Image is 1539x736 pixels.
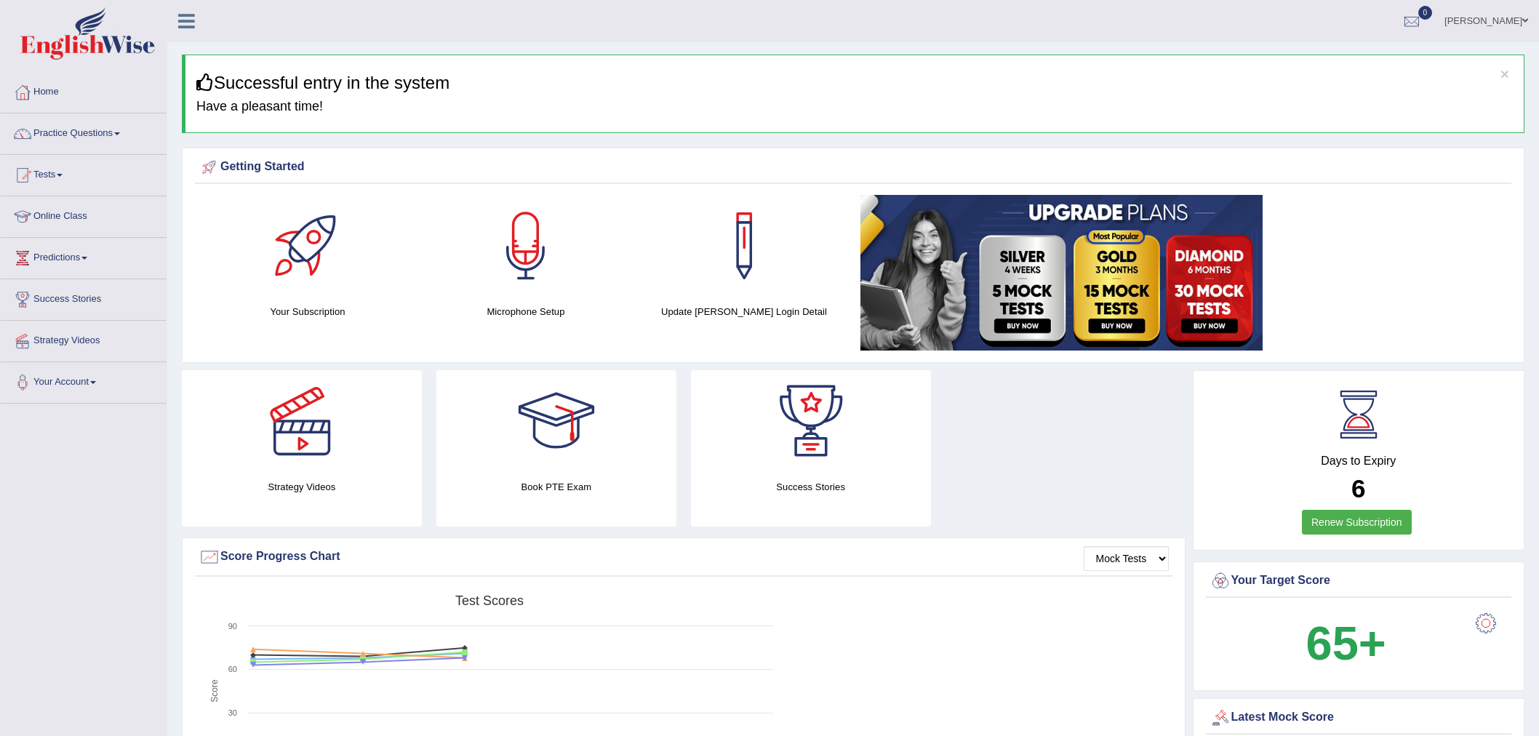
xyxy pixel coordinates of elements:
div: Getting Started [199,156,1508,178]
tspan: Score [209,679,220,703]
h4: Strategy Videos [182,479,422,495]
h4: Microphone Setup [424,304,628,319]
a: Practice Questions [1,113,167,150]
div: Your Target Score [1210,570,1508,592]
a: Predictions [1,238,167,274]
b: 65+ [1306,617,1386,670]
h4: Book PTE Exam [436,479,676,495]
div: Latest Mock Score [1210,707,1508,729]
a: Online Class [1,196,167,233]
h4: Days to Expiry [1210,455,1508,468]
img: small5.jpg [860,195,1263,351]
text: 60 [228,665,237,673]
a: Strategy Videos [1,321,167,357]
a: Your Account [1,362,167,399]
a: Success Stories [1,279,167,316]
h4: Success Stories [691,479,931,495]
h3: Successful entry in the system [196,73,1513,92]
h4: Your Subscription [206,304,409,319]
b: 6 [1351,474,1365,503]
a: Renew Subscription [1302,510,1412,535]
text: 30 [228,708,237,717]
h4: Have a pleasant time! [196,100,1513,114]
h4: Update [PERSON_NAME] Login Detail [642,304,846,319]
text: 90 [228,622,237,631]
span: 0 [1418,6,1433,20]
button: × [1500,66,1509,81]
a: Tests [1,155,167,191]
tspan: Test scores [455,593,524,608]
div: Score Progress Chart [199,546,1169,568]
a: Home [1,72,167,108]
